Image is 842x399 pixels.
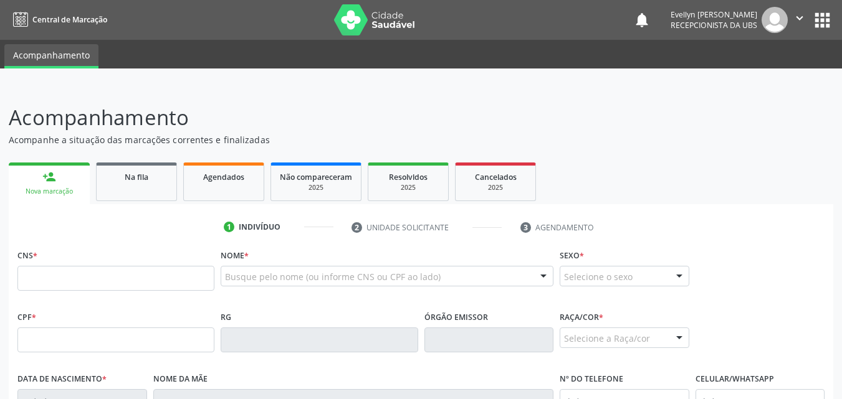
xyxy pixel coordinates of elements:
span: Busque pelo nome (ou informe CNS ou CPF ao lado) [225,270,441,283]
label: CPF [17,308,36,327]
label: Raça/cor [560,308,603,327]
div: Indivíduo [239,222,280,233]
div: 1 [224,222,235,233]
span: Resolvidos [389,172,428,182]
button: notifications [633,11,651,29]
a: Acompanhamento [4,44,98,68]
span: Selecione a Raça/cor [564,332,650,345]
span: Na fila [125,172,148,182]
img: img [762,7,788,33]
label: RG [221,308,231,327]
label: Data de nascimento [17,370,107,389]
label: Nome [221,246,249,266]
label: Nome da mãe [153,370,208,389]
p: Acompanhamento [9,102,586,133]
button:  [788,7,811,33]
span: Selecione o sexo [564,270,633,283]
div: person_add [42,170,56,184]
div: 2025 [377,183,439,192]
label: Sexo [560,246,584,266]
label: CNS [17,246,37,266]
div: Nova marcação [17,187,81,196]
i:  [793,11,806,25]
span: Não compareceram [280,172,352,182]
span: Agendados [203,172,244,182]
div: 2025 [464,183,527,192]
label: Celular/WhatsApp [696,370,774,389]
span: Cancelados [475,172,517,182]
button: apps [811,9,833,31]
span: Recepcionista da UBS [671,20,757,31]
div: 2025 [280,183,352,192]
label: Nº do Telefone [560,370,623,389]
span: Central de Marcação [32,14,107,25]
a: Central de Marcação [9,9,107,30]
div: Evellyn [PERSON_NAME] [671,9,757,20]
p: Acompanhe a situação das marcações correntes e finalizadas [9,133,586,146]
label: Órgão emissor [424,308,488,327]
